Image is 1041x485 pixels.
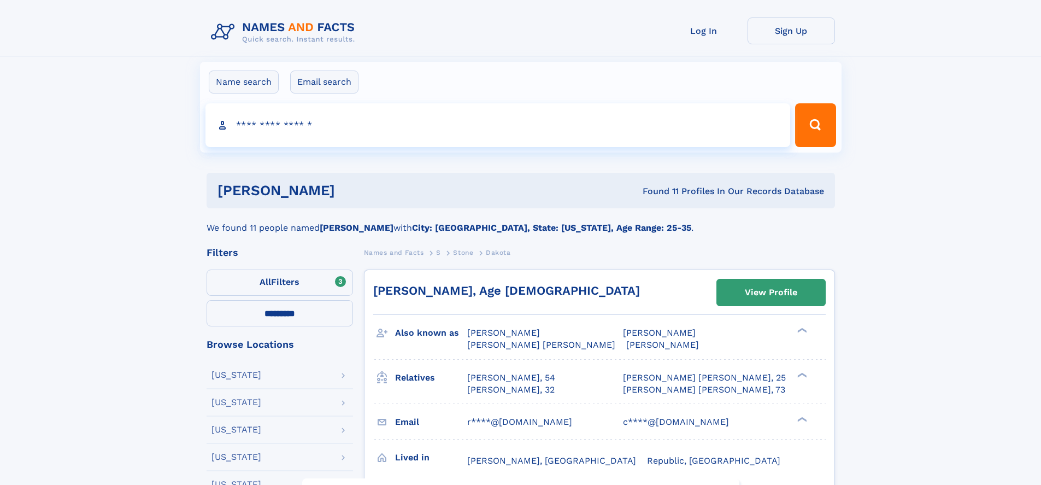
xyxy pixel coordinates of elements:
[748,17,835,44] a: Sign Up
[436,246,441,259] a: S
[207,270,353,296] label: Filters
[623,372,786,384] a: [PERSON_NAME] [PERSON_NAME], 25
[467,372,555,384] a: [PERSON_NAME], 54
[795,371,808,378] div: ❯
[453,249,473,256] span: Stone
[260,277,271,287] span: All
[795,327,808,334] div: ❯
[211,453,261,461] div: [US_STATE]
[395,324,467,342] h3: Also known as
[453,246,473,259] a: Stone
[795,416,808,423] div: ❯
[209,71,279,94] label: Name search
[395,413,467,431] h3: Email
[207,340,353,349] div: Browse Locations
[647,455,780,466] span: Republic, [GEOGRAPHIC_DATA]
[395,448,467,467] h3: Lived in
[207,17,364,47] img: Logo Names and Facts
[217,184,489,197] h1: [PERSON_NAME]
[412,223,691,233] b: City: [GEOGRAPHIC_DATA], State: [US_STATE], Age Range: 25-35
[745,280,797,305] div: View Profile
[320,223,393,233] b: [PERSON_NAME]
[467,340,615,350] span: [PERSON_NAME] [PERSON_NAME]
[211,425,261,434] div: [US_STATE]
[290,71,358,94] label: Email search
[211,371,261,379] div: [US_STATE]
[373,284,640,297] a: [PERSON_NAME], Age [DEMOGRAPHIC_DATA]
[467,384,555,396] a: [PERSON_NAME], 32
[211,398,261,407] div: [US_STATE]
[623,384,785,396] a: [PERSON_NAME] [PERSON_NAME], 73
[623,328,696,338] span: [PERSON_NAME]
[626,340,699,350] span: [PERSON_NAME]
[489,185,824,197] div: Found 11 Profiles In Our Records Database
[205,103,791,147] input: search input
[395,369,467,387] h3: Relatives
[207,208,835,235] div: We found 11 people named with .
[467,455,636,466] span: [PERSON_NAME], [GEOGRAPHIC_DATA]
[364,246,424,259] a: Names and Facts
[795,103,836,147] button: Search Button
[717,279,825,306] a: View Profile
[207,248,353,258] div: Filters
[467,328,540,338] span: [PERSON_NAME]
[486,249,511,256] span: Dakota
[660,17,748,44] a: Log In
[436,249,441,256] span: S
